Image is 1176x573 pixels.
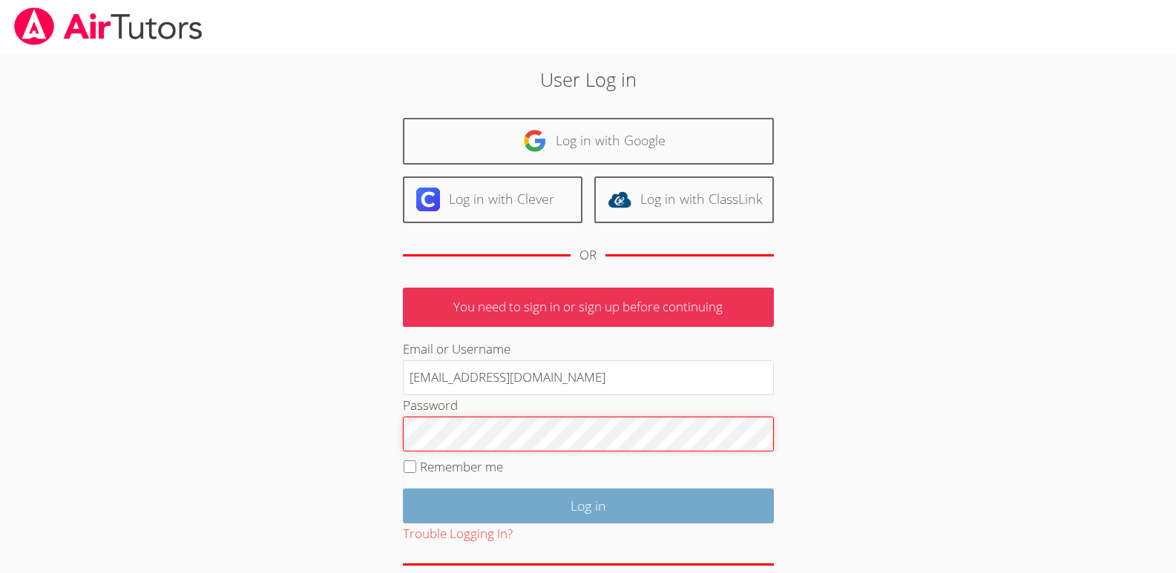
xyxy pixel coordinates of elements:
[403,523,513,545] button: Trouble Logging In?
[403,488,774,523] input: Log in
[403,176,582,223] a: Log in with Clever
[13,7,204,45] img: airtutors_banner-c4298cdbf04f3fff15de1276eac7730deb9818008684d7c2e4769d2f7ddbe033.png
[579,245,597,266] div: OR
[523,129,547,153] img: google-logo-50288ca7cdecda66e5e0955fdab243c47b7ad437acaf1139b6f446037453330a.svg
[608,188,631,211] img: classlink-logo-d6bb404cc1216ec64c9a2012d9dc4662098be43eaf13dc465df04b49fa7ab582.svg
[420,458,503,475] label: Remember me
[416,188,440,211] img: clever-logo-6eab21bc6e7a338710f1a6ff85c0baf02591cd810cc4098c63d3a4b26e2feb20.svg
[403,340,510,357] label: Email or Username
[403,397,458,414] label: Password
[403,118,774,165] a: Log in with Google
[271,65,906,93] h2: User Log in
[594,176,774,223] a: Log in with ClassLink
[403,288,774,327] p: You need to sign in or sign up before continuing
